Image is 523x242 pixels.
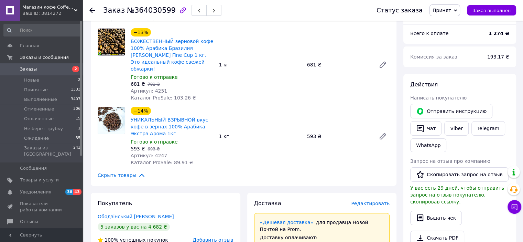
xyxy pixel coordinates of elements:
span: Не берет трубку [24,126,63,132]
input: Поиск [3,24,81,36]
span: Показатели работы компании [20,201,64,213]
img: УНИКАЛЬНЫЙ ВЗРЫВНОЙ вкус кофе в зернах 100% Арабика Экстра Арома 1кг [98,107,125,134]
span: Оплаченные [24,116,54,122]
span: Отзывы [20,219,38,225]
span: Комиссия за заказ [410,54,457,60]
div: −14% [131,107,151,115]
span: Готово к отправке [131,139,178,145]
div: 1 кг [216,60,304,70]
div: 681 ₴ [304,60,373,70]
a: Ободзінський [PERSON_NAME] [98,214,174,219]
span: Всего к оплате [410,31,448,36]
span: 693 ₴ [148,147,160,151]
a: WhatsApp [410,138,446,152]
span: 3407 [71,96,80,103]
span: Принятые [24,87,48,93]
span: Товары в заказе (2) [98,15,154,22]
button: Скопировать запрос на отзыв [410,167,509,182]
div: Ваш ID: 3814272 [22,10,83,17]
div: Вернуться назад [89,7,95,14]
a: «Дешевая доставка» [260,220,314,225]
span: 1 [78,126,80,132]
button: Заказ выполнен [467,5,516,15]
span: 243 [73,145,80,157]
span: Артикул: 4247 [131,153,167,158]
span: 38 [65,189,73,195]
a: Редактировать [376,58,390,72]
span: Покупатель [98,200,132,207]
span: Принят [433,8,451,13]
span: Заказы и сообщения [20,54,69,61]
span: Магазин кофе Coffee Choice [22,4,74,10]
span: Заказы [20,66,37,72]
span: Готово к отправке [131,74,178,80]
span: 593 ₴ [131,146,145,151]
span: У вас есть 29 дней, чтобы отправить запрос на отзыв покупателю, скопировав ссылку. [410,185,504,204]
span: 1333 [71,87,80,93]
span: 43 [73,189,81,195]
button: Выдать чек [410,211,462,225]
div: Статус заказа [377,7,423,14]
span: 2 [72,66,79,72]
button: Чат с покупателем [508,200,521,214]
span: Написать покупателю [410,95,467,101]
div: 593 ₴ [304,131,373,141]
span: Каталог ProSale: 103.26 ₴ [131,95,196,101]
div: 5 заказов у вас на 4 682 ₴ [98,223,170,231]
a: УНИКАЛЬНЫЙ ВЗРЫВНОЙ вкус кофе в зернах 100% Арабика Экстра Арома 1кг [131,117,208,136]
span: Новые [24,77,39,83]
div: −13% [131,28,151,36]
span: Артикул: 4251 [131,88,167,94]
button: Чат [410,121,442,136]
span: Заказ выполнен [472,8,511,13]
img: БОЖЕСТВЕННЫЙ зерновой кофе 100% Арабика Бразилия Сантос Fine Cup 1 кг. Это идеальный кофе свежей ... [98,29,125,55]
span: 15 [76,116,80,122]
span: 306 [73,106,80,112]
span: Скрыть товары [98,171,145,179]
span: 2 [78,77,80,83]
span: Редактировать [351,201,390,206]
a: Редактировать [376,129,390,143]
span: Доставка [254,200,281,207]
span: Ожидание [24,135,49,141]
b: 1 274 ₴ [488,31,509,36]
div: 1 кг [216,131,304,141]
span: Товары и услуги [20,177,59,183]
span: Каталог ProSale: 89.91 ₴ [131,160,193,165]
a: Telegram [471,121,505,136]
span: Заказ [103,6,125,14]
span: №364030599 [127,6,176,14]
span: 35 [76,135,80,141]
span: Сообщения [20,165,47,171]
div: для продавца Новой Почтой на Prom. [260,219,384,233]
button: Отправить инструкцию [410,104,492,118]
span: Действия [410,81,438,88]
span: Выполненные [24,96,57,103]
span: 193.17 ₴ [487,54,509,60]
span: Запрос на отзыв про компанию [410,158,490,164]
span: 681 ₴ [131,81,145,87]
span: Уведомления [20,189,51,195]
span: Отмененные [24,106,54,112]
span: 781 ₴ [148,82,160,87]
a: Viber [444,121,468,136]
div: Доставку оплачивают: [260,234,384,241]
span: Главная [20,43,39,49]
span: Заказы из [GEOGRAPHIC_DATA] [24,145,73,157]
a: БОЖЕСТВЕННЫЙ зерновой кофе 100% Арабика Бразилия [PERSON_NAME] Fine Cup 1 кг. Это идеальный кофе ... [131,39,213,72]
